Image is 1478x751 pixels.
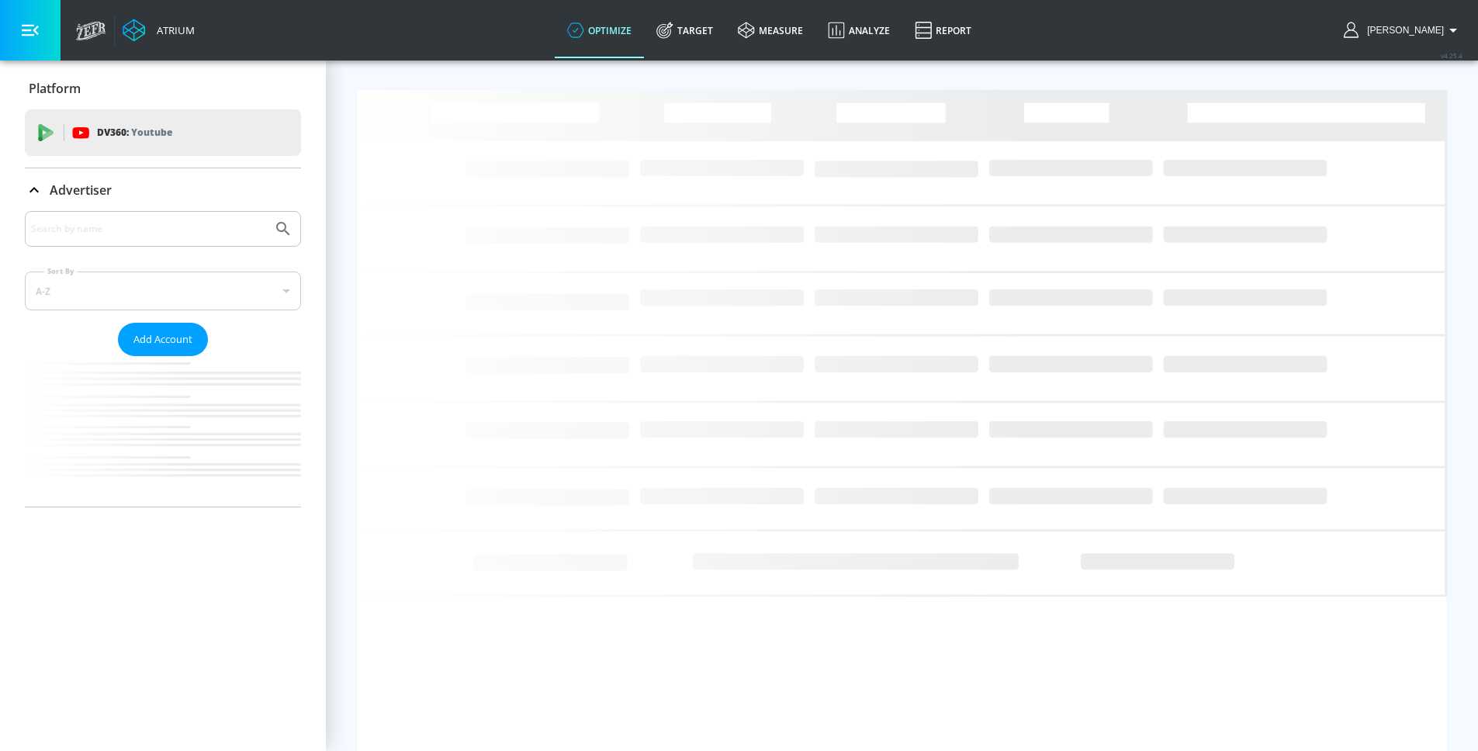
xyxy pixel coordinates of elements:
a: Atrium [123,19,195,42]
a: Target [644,2,725,58]
a: Report [902,2,984,58]
nav: list of Advertiser [25,356,301,507]
p: Advertiser [50,182,112,199]
span: v 4.25.4 [1441,51,1462,60]
a: Analyze [815,2,902,58]
p: Youtube [131,124,172,140]
div: Atrium [151,23,195,37]
div: A-Z [25,272,301,310]
a: measure [725,2,815,58]
button: [PERSON_NAME] [1344,21,1462,40]
div: Advertiser [25,168,301,212]
div: Platform [25,67,301,110]
a: optimize [555,2,644,58]
div: Advertiser [25,211,301,507]
p: Platform [29,80,81,97]
input: Search by name [31,219,266,239]
span: login as: victor.avalos@zefr.com [1361,25,1444,36]
label: Sort By [44,266,78,276]
span: Add Account [133,331,192,348]
div: DV360: Youtube [25,109,301,156]
p: DV360: [97,124,172,141]
button: Add Account [118,323,208,356]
